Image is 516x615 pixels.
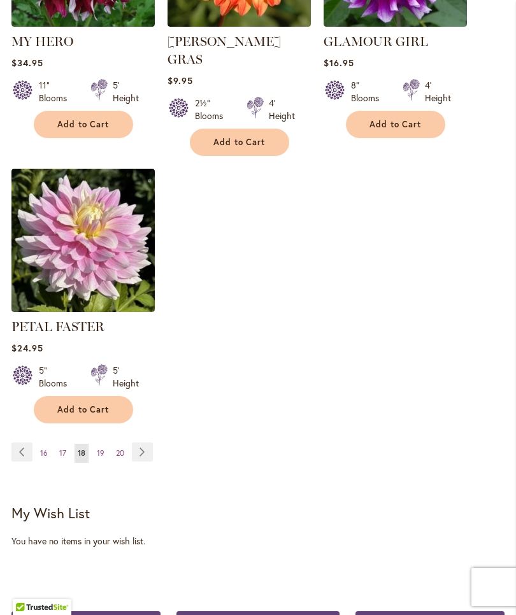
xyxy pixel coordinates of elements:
[11,319,104,334] a: PETAL FASTER
[269,97,295,122] div: 4' Height
[39,364,75,390] div: 5" Blooms
[113,444,127,463] a: 20
[116,448,124,458] span: 20
[94,444,108,463] a: 19
[346,111,445,138] button: Add to Cart
[195,97,231,122] div: 2½" Blooms
[190,129,289,156] button: Add to Cart
[168,17,311,29] a: MARDY GRAS
[324,57,354,69] span: $16.95
[78,448,85,458] span: 18
[37,444,51,463] a: 16
[11,302,155,315] a: PETAL FASTER
[11,342,43,354] span: $24.95
[11,535,505,548] div: You have no items in your wish list.
[324,17,467,29] a: GLAMOUR GIRL
[10,570,45,605] iframe: Launch Accessibility Center
[56,444,69,463] a: 17
[34,111,133,138] button: Add to Cart
[97,448,104,458] span: 19
[39,79,75,104] div: 11" Blooms
[11,57,43,69] span: $34.95
[351,79,387,104] div: 8" Blooms
[113,364,139,390] div: 5' Height
[113,79,139,104] div: 5' Height
[11,169,155,312] img: PETAL FASTER
[11,504,90,522] strong: My Wish List
[57,404,110,415] span: Add to Cart
[425,79,451,104] div: 4' Height
[57,119,110,130] span: Add to Cart
[213,137,266,148] span: Add to Cart
[59,448,66,458] span: 17
[40,448,48,458] span: 16
[11,34,73,49] a: MY HERO
[324,34,428,49] a: GLAMOUR GIRL
[369,119,422,130] span: Add to Cart
[11,17,155,29] a: My Hero
[34,396,133,423] button: Add to Cart
[168,74,193,87] span: $9.95
[168,34,281,67] a: [PERSON_NAME] GRAS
